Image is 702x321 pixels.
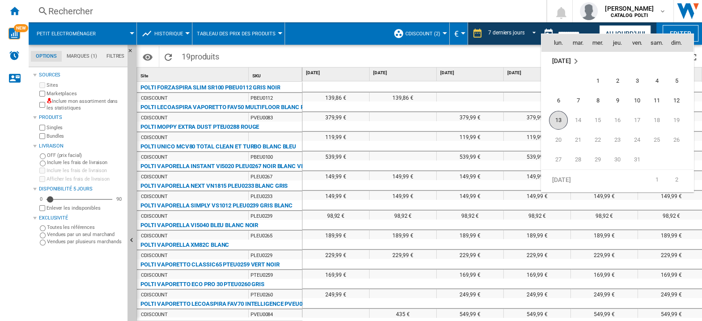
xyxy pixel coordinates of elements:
[608,130,627,150] td: Thursday October 23 2025
[668,72,685,90] span: 5
[541,150,693,170] tr: Week 5
[541,150,568,170] td: Monday October 27 2025
[552,57,570,64] span: [DATE]
[541,91,568,110] td: Monday October 6 2025
[588,110,608,130] td: Wednesday October 15 2025
[648,72,666,90] span: 4
[627,91,647,110] td: Friday October 10 2025
[647,71,667,91] td: Saturday October 4 2025
[552,176,570,183] span: [DATE]
[647,170,667,190] td: Saturday November 1 2025
[627,110,647,130] td: Friday October 17 2025
[541,91,693,110] tr: Week 2
[667,170,693,190] td: Sunday November 2 2025
[668,92,685,110] span: 12
[588,91,608,110] td: Wednesday October 8 2025
[589,92,607,110] span: 8
[667,34,693,52] th: dim.
[588,130,608,150] td: Wednesday October 22 2025
[608,34,627,52] th: jeu.
[647,34,667,52] th: sam.
[568,130,588,150] td: Tuesday October 21 2025
[541,34,693,192] md-calendar: Calendar
[541,110,693,130] tr: Week 3
[541,51,693,72] td: October 2025
[549,111,568,130] span: 13
[568,110,588,130] td: Tuesday October 14 2025
[569,92,587,110] span: 7
[541,71,693,91] tr: Week 1
[541,34,568,52] th: lun.
[628,92,646,110] span: 10
[541,51,693,72] tr: Week undefined
[667,71,693,91] td: Sunday October 5 2025
[541,130,568,150] td: Monday October 20 2025
[588,34,608,52] th: mer.
[647,110,667,130] td: Saturday October 18 2025
[608,150,627,170] td: Thursday October 30 2025
[667,130,693,150] td: Sunday October 26 2025
[589,72,607,90] span: 1
[608,110,627,130] td: Thursday October 16 2025
[667,110,693,130] td: Sunday October 19 2025
[541,170,693,190] tr: Week 1
[647,130,667,150] td: Saturday October 25 2025
[608,91,627,110] td: Thursday October 9 2025
[627,150,647,170] td: Friday October 31 2025
[541,110,568,130] td: Monday October 13 2025
[549,92,567,110] span: 6
[627,71,647,91] td: Friday October 3 2025
[627,130,647,150] td: Friday October 24 2025
[568,91,588,110] td: Tuesday October 7 2025
[568,34,588,52] th: mar.
[667,91,693,110] td: Sunday October 12 2025
[588,150,608,170] td: Wednesday October 29 2025
[568,150,588,170] td: Tuesday October 28 2025
[628,72,646,90] span: 3
[541,130,693,150] tr: Week 4
[608,71,627,91] td: Thursday October 2 2025
[647,91,667,110] td: Saturday October 11 2025
[608,72,626,90] span: 2
[588,71,608,91] td: Wednesday October 1 2025
[608,92,626,110] span: 9
[648,92,666,110] span: 11
[627,34,647,52] th: ven.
